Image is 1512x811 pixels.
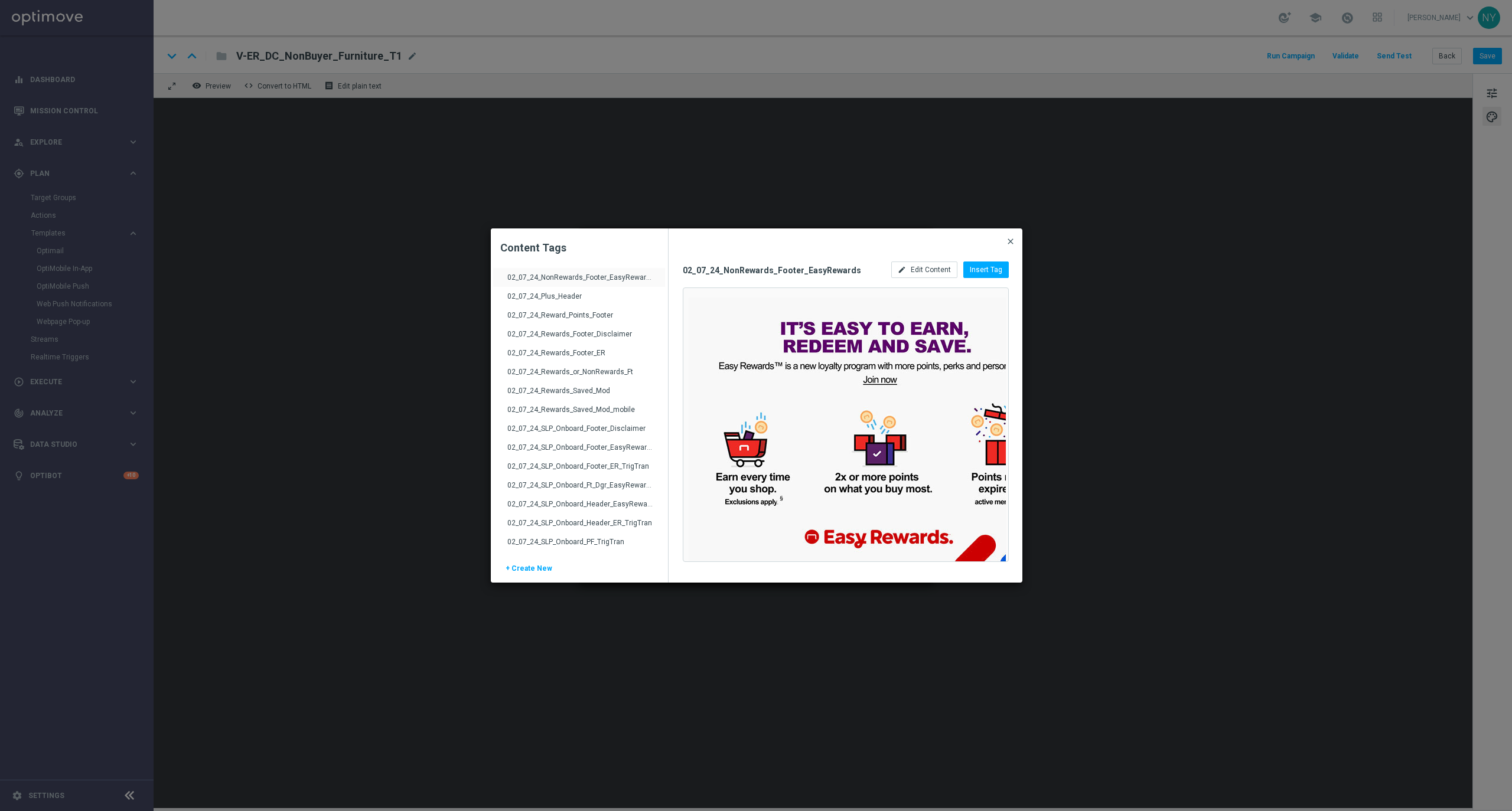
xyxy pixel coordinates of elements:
div: 02_07_24_SLP_Onboard_Ft_Dgr_EasyRewards [507,480,654,499]
div: 02_07_24_Reward_Points_Footer [507,310,654,329]
span: Edit Content [911,266,951,274]
div: Press SPACE to select this row. [493,476,665,495]
span: Insert Tag [970,266,1002,274]
span: + Create New [506,564,552,582]
div: 02_07_24_SLP_Onboard_Footer_EasyRewards [507,443,654,462]
div: 02_07_24_Rewards_Footer_Disclaimer [507,329,654,348]
div: Press SPACE to select this row. [493,381,665,400]
div: 02_07_24_Rewards_Saved_Mod [507,386,654,405]
div: Press SPACE to select this row. [493,438,665,457]
div: Press SPACE to select this row. [493,457,665,476]
img: It's easy to earn, redeem and save. Join now. [689,297,1067,563]
span: close [1006,237,1015,246]
div: 02_07_24_SLP_Onboard_Footer_Disclaimer [507,424,654,443]
div: 02_07_24_Rewards_or_NonRewards_Ft [507,367,654,386]
div: Press SPACE to select this row. [493,514,665,532]
div: 02_07_24_SLP_Onboard_Header_EasyRewards [507,499,654,518]
div: Press SPACE to select this row. [493,325,665,344]
div: Press SPACE to select this row. [493,419,665,438]
div: Press SPACE to select this row. [493,362,665,381]
div: 02_07_24_SLP_Onboard_Footer_ER_TrigTran [507,462,654,480]
span: 02_07_24_NonRewards_Footer_EasyRewards [683,265,878,276]
div: 02_07_24_SLP_Onboard_Header_ER_TrigTran [507,518,654,537]
div: 02_07_24_SLP_Onboard_PF_TrigTran [507,537,654,556]
i: edit [898,266,906,274]
div: 02_07_24_Plus_Header [507,292,654,310]
div: Press SPACE to select this row. [493,495,665,514]
div: 02_07_24_Rewards_Saved_Mod_mobile [507,405,654,424]
div: Press SPACE to select this row. [493,306,665,325]
h2: Content Tags [500,241,659,255]
div: Press SPACE to select this row. [493,344,665,362]
div: Press SPACE to select this row. [493,400,665,419]
div: Press SPACE to select this row. [493,287,665,306]
div: 02_07_24_Rewards_Footer_ER [507,348,654,367]
div: Press SPACE to select this row. [493,532,665,551]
